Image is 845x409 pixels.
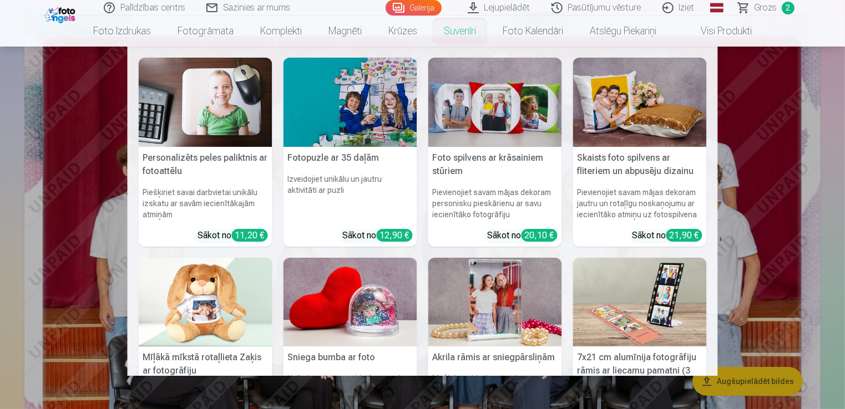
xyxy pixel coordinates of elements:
img: 7x21 cm alumīnija fotogrāfiju rāmis ar liecamu pamatni (3 fotogrāfijas) [573,258,707,347]
img: Skaists foto spilvens ar fliteriem un abpusēju dizainu [573,58,707,147]
h5: Personalizēts peles paliktnis ar fotoattēlu [139,147,272,182]
h5: Skaists foto spilvens ar fliteriem un abpusēju dizainu [573,147,707,182]
div: Sākot no [343,229,413,242]
h6: Izveidojiet unikālu un jautru aktivitāti ar puzli [284,169,417,224]
img: Mīļākā mīkstā rotaļlieta Zaķis ar fotogrāfiju [139,258,272,347]
span: 2 [782,2,795,14]
a: Magnēti [315,16,375,47]
div: 12,90 € [377,229,413,242]
img: Fotopuzle ar 35 daļām [284,58,417,147]
h5: Mīļākā mīkstā rotaļlieta Zaķis ar fotogrāfiju [139,346,272,382]
img: Akrila rāmis ar sniegpārsliņām [428,258,562,347]
a: Skaists foto spilvens ar fliteriem un abpusēju dizainuSkaists foto spilvens ar fliteriem un abpus... [573,58,707,247]
span: Grozs [755,1,777,14]
a: Foto kalendāri [489,16,576,47]
div: 21,90 € [666,229,702,242]
h5: Foto spilvens ar krāsainiem stūriem [428,147,562,182]
img: /fa1 [44,4,78,23]
a: Komplekti [247,16,315,47]
img: Sniega bumba ar foto [284,258,417,347]
h6: Pievienojiet savam mājas dekoram personisku pieskārienu ar savu iecienītāko fotogrāfiju [428,182,562,224]
a: Foto spilvens ar krāsainiem stūriemFoto spilvens ar krāsainiem stūriemPievienojiet savam mājas de... [428,58,562,247]
a: Suvenīri [431,16,489,47]
div: 11,20 € [232,229,268,242]
div: Sākot no [633,229,702,242]
img: Personalizēts peles paliktnis ar fotoattēlu [139,58,272,147]
div: 20,10 € [522,229,558,242]
h5: 7x21 cm alumīnija fotogrāfiju rāmis ar liecamu pamatni (3 fotogrāfijas) [573,346,707,395]
a: Krūzes [375,16,431,47]
a: Fotogrāmata [164,16,247,47]
a: Personalizēts peles paliktnis ar fotoattēluPersonalizēts peles paliktnis ar fotoattēluPiešķiriet ... [139,58,272,247]
div: Sākot no [488,229,558,242]
h5: Akrila rāmis ar sniegpārsliņām [428,346,562,369]
a: Atslēgu piekariņi [576,16,670,47]
a: Fotopuzle ar 35 daļāmFotopuzle ar 35 daļāmIzveidojiet unikālu un jautru aktivitāti ar puzliSākot ... [284,58,417,247]
div: Sākot no [198,229,268,242]
h5: Fotopuzle ar 35 daļām [284,147,417,169]
h5: Sniega bumba ar foto [284,346,417,369]
a: Foto izdrukas [80,16,164,47]
h6: Pievienojiet savam mājas dekoram jautru un rotaļīgu noskaņojumu ar iecienītāko atmiņu uz fotospil... [573,182,707,224]
img: Foto spilvens ar krāsainiem stūriem [428,58,562,147]
h6: Piešķiriet savai darbvietai unikālu izskatu ar savām iecienītākajām atmiņām [139,182,272,224]
a: Visi produkti [670,16,765,47]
